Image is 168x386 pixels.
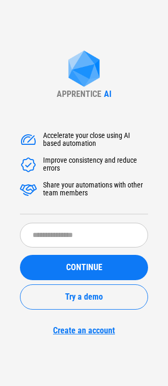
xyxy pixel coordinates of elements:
div: Accelerate your close using AI based automation [43,132,148,149]
button: CONTINUE [20,255,148,280]
div: Improve consistency and reduce errors [43,156,148,173]
img: Accelerate [20,132,37,149]
div: APPRENTICE [57,89,101,99]
span: CONTINUE [66,263,102,272]
img: Apprentice AI [63,51,105,89]
div: AI [104,89,111,99]
img: Accelerate [20,181,37,198]
img: Accelerate [20,156,37,173]
button: Try a demo [20,284,148,310]
a: Create an account [20,325,148,335]
span: Try a demo [65,293,103,301]
div: Share your automations with other team members [43,181,148,198]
